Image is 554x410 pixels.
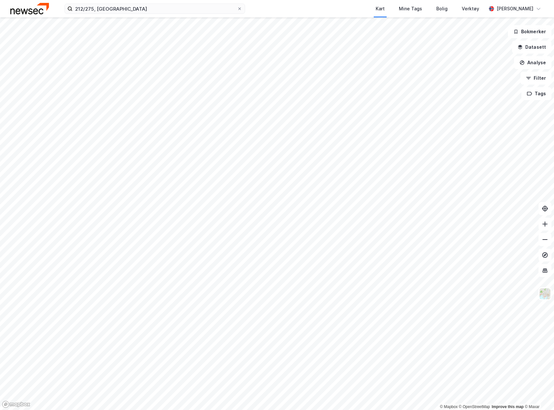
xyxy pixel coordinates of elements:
[492,405,524,409] a: Improve this map
[73,4,237,14] input: Søk på adresse, matrikkel, gårdeiere, leietakere eller personer
[462,5,479,13] div: Verktøy
[520,72,551,85] button: Filter
[2,401,30,408] a: Mapbox homepage
[399,5,422,13] div: Mine Tags
[522,379,554,410] div: Kontrollprogram for chat
[508,25,551,38] button: Bokmerker
[376,5,385,13] div: Kart
[512,41,551,54] button: Datasett
[436,5,448,13] div: Bolig
[497,5,533,13] div: [PERSON_NAME]
[459,405,490,409] a: OpenStreetMap
[514,56,551,69] button: Analyse
[539,288,551,300] img: Z
[10,3,49,14] img: newsec-logo.f6e21ccffca1b3a03d2d.png
[521,87,551,100] button: Tags
[440,405,458,409] a: Mapbox
[522,379,554,410] iframe: Chat Widget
